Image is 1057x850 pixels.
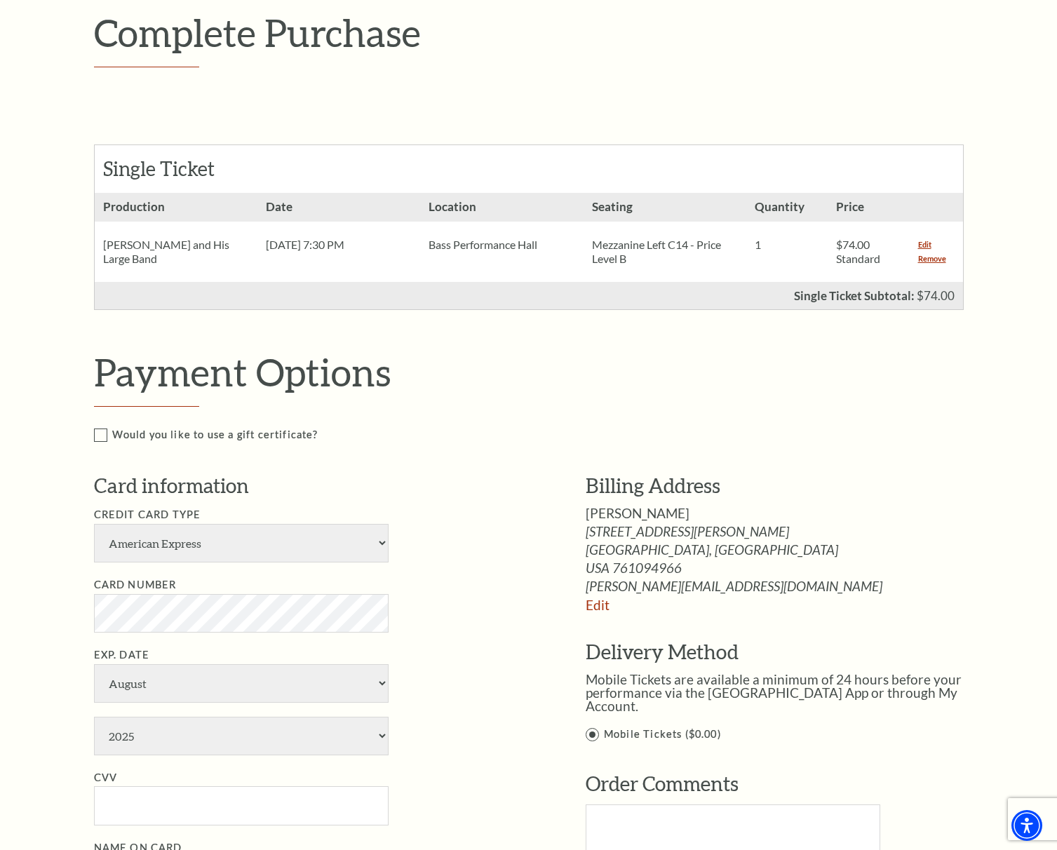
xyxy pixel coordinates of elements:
[94,717,389,755] select: Exp. Date
[586,597,610,613] a: Edit
[586,561,993,574] span: USA 761094966
[1011,810,1042,841] div: Accessibility Menu
[586,579,993,593] span: [PERSON_NAME][EMAIL_ADDRESS][DOMAIN_NAME]
[103,157,257,181] h2: Single Ticket
[94,349,994,395] h2: Payment Options
[94,579,177,591] label: Card Number
[94,649,150,661] label: Exp. Date
[755,238,819,252] p: 1
[94,508,201,520] label: Credit Card Type
[828,193,909,222] h3: Price
[586,543,993,556] span: [GEOGRAPHIC_DATA], [GEOGRAPHIC_DATA]
[94,426,994,444] label: Would you like to use a gift certificate?
[257,222,420,268] div: [DATE] 7:30 PM
[94,664,389,703] select: Exp. Date
[586,505,689,521] span: [PERSON_NAME]
[94,472,544,500] h3: Card information
[95,222,257,282] div: [PERSON_NAME] and His Large Band
[794,290,915,302] p: Single Ticket Subtotal:
[586,525,993,538] span: [STREET_ADDRESS][PERSON_NAME]
[586,726,993,743] label: Mobile Tickets ($0.00)
[918,238,931,252] a: Edit
[420,193,583,222] h3: Location
[918,252,946,266] a: Remove
[586,771,739,795] span: Order Comments
[746,193,828,222] h3: Quantity
[429,238,537,251] span: Bass Performance Hall
[586,640,739,663] span: Delivery Method
[257,193,420,222] h3: Date
[94,10,964,55] h1: Complete Purchase
[94,524,389,562] select: Single select
[836,238,880,265] span: $74.00 Standard
[586,473,720,497] span: Billing Address
[584,193,746,222] h3: Seating
[95,193,257,222] h3: Production
[592,238,738,266] p: Mezzanine Left C14 - Price Level B
[917,288,955,303] span: $74.00
[94,771,118,783] label: CVV
[586,673,993,713] p: Mobile Tickets are available a minimum of 24 hours before your performance via the [GEOGRAPHIC_DA...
